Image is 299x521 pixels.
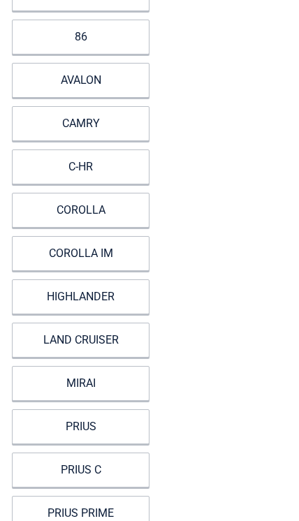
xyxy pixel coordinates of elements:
[12,149,149,184] a: C-HR
[12,366,149,401] a: MIRAI
[12,63,149,98] a: AVALON
[12,106,149,141] a: CAMRY
[12,409,149,444] a: PRIUS
[12,453,149,487] a: PRIUS C
[12,323,149,358] a: LAND CRUISER
[12,236,149,271] a: COROLLA IM
[12,193,149,228] a: COROLLA
[12,20,149,54] a: 86
[12,279,149,314] a: HIGHLANDER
